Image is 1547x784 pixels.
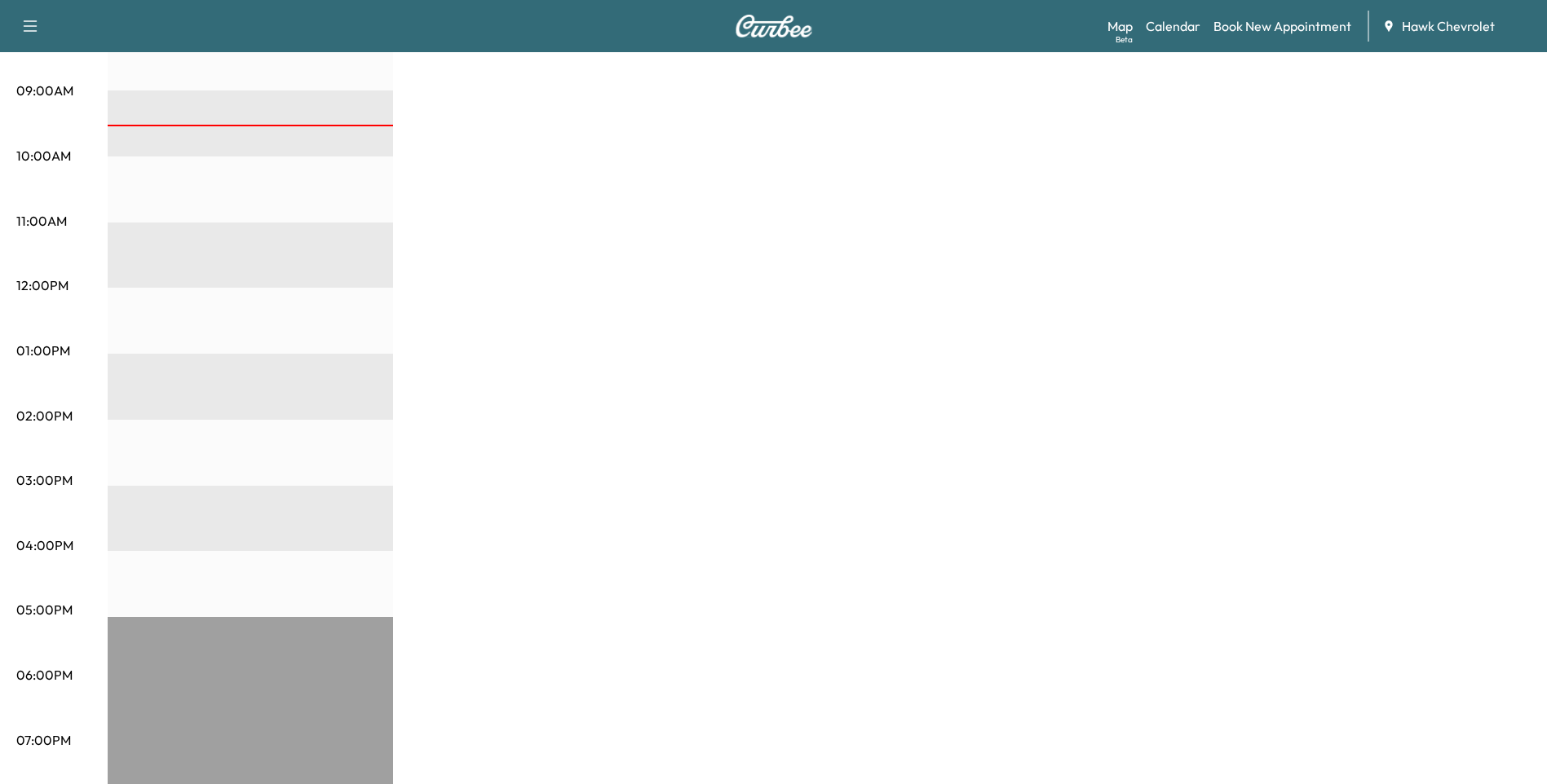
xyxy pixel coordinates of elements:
a: MapBeta [1107,16,1133,36]
p: 02:00PM [16,406,73,425]
p: 03:00PM [16,470,73,490]
p: 11:00AM [16,211,67,231]
p: 10:00AM [16,146,71,165]
p: 01:00PM [16,341,70,360]
p: 06:00PM [16,665,73,685]
p: 05:00PM [16,600,73,619]
div: Beta [1116,33,1133,46]
p: 07:00PM [16,730,71,750]
img: Curbee Logo [735,15,813,37]
a: Calendar [1146,16,1200,36]
p: 04:00PM [16,535,73,555]
p: 12:00PM [16,275,69,295]
span: Hawk Chevrolet [1402,16,1495,36]
a: Book New Appointment [1213,16,1351,36]
p: 09:00AM [16,81,73,100]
